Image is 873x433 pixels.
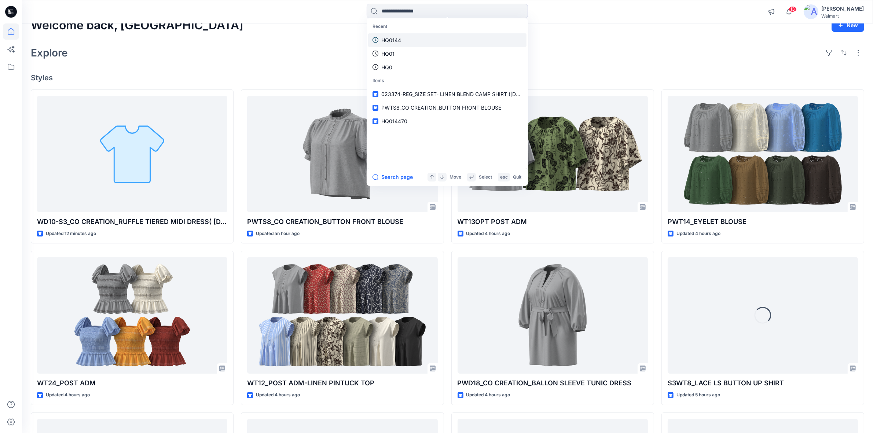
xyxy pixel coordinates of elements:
p: Updated 4 hours ago [466,230,510,238]
p: esc [500,173,508,181]
a: WD10-S3_CO CREATION_RUFFLE TIERED MIDI DRESS( 16-09-2025) [37,96,227,212]
p: WD10-S3_CO CREATION_RUFFLE TIERED MIDI DRESS( [DATE]) [37,217,227,227]
p: Items [368,74,527,88]
p: Move [450,173,461,181]
button: New [832,19,864,32]
p: Updated 4 hours ago [676,230,720,238]
h4: Styles [31,73,864,82]
p: Quit [513,173,521,181]
a: HQ0144 [368,33,527,47]
p: Updated 4 hours ago [256,391,300,399]
a: WT13OPT POST ADM [458,96,648,212]
p: PWTS8_CO CREATION_BUTTON FRONT BLOUSE [247,217,437,227]
p: Select [479,173,492,181]
a: HQ01 [368,47,527,60]
p: Updated an hour ago [256,230,300,238]
h2: Explore [31,47,68,59]
h2: Welcome back, [GEOGRAPHIC_DATA] [31,19,243,32]
p: PWD18_CO CREATION_BALLON SLEEVE TUNIC DRESS [458,378,648,388]
a: PWT14_EYELET BLOUSE [668,96,858,212]
a: WT12_POST ADM-LINEN PINTUCK TOP [247,257,437,374]
a: HQ014470 [368,114,527,128]
p: Updated 12 minutes ago [46,230,96,238]
span: HQ014470 [381,118,407,124]
a: HQ0 [368,60,527,74]
p: WT12_POST ADM-LINEN PINTUCK TOP [247,378,437,388]
a: 023374-REG_SIZE SET- LINEN BLEND CAMP SHIRT ([DATE]) [368,87,527,101]
a: PWTS8_CO CREATION_BUTTON FRONT BLOUSE [247,96,437,212]
div: Walmart [821,13,864,19]
a: PWTS8_CO CREATION_BUTTON FRONT BLOUSE [368,101,527,114]
span: PWTS8_CO CREATION_BUTTON FRONT BLOUSE [381,104,501,111]
p: WT13OPT POST ADM [458,217,648,227]
a: WT24_POST ADM [37,257,227,374]
p: HQ0144 [381,36,401,44]
span: 023374-REG_SIZE SET- LINEN BLEND CAMP SHIRT ([DATE]) [381,91,529,97]
div: [PERSON_NAME] [821,4,864,13]
span: 13 [789,6,797,12]
img: avatar [804,4,818,19]
button: Search page [373,173,413,181]
p: Recent [368,20,527,33]
p: WT24_POST ADM [37,378,227,388]
p: Updated 4 hours ago [46,391,90,399]
p: HQ0 [381,63,392,71]
p: S3WT8_LACE LS BUTTON UP SHIRT [668,378,858,388]
p: Updated 5 hours ago [676,391,720,399]
p: Updated 4 hours ago [466,391,510,399]
a: PWD18_CO CREATION_BALLON SLEEVE TUNIC DRESS [458,257,648,374]
p: PWT14_EYELET BLOUSE [668,217,858,227]
p: HQ01 [381,50,395,58]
